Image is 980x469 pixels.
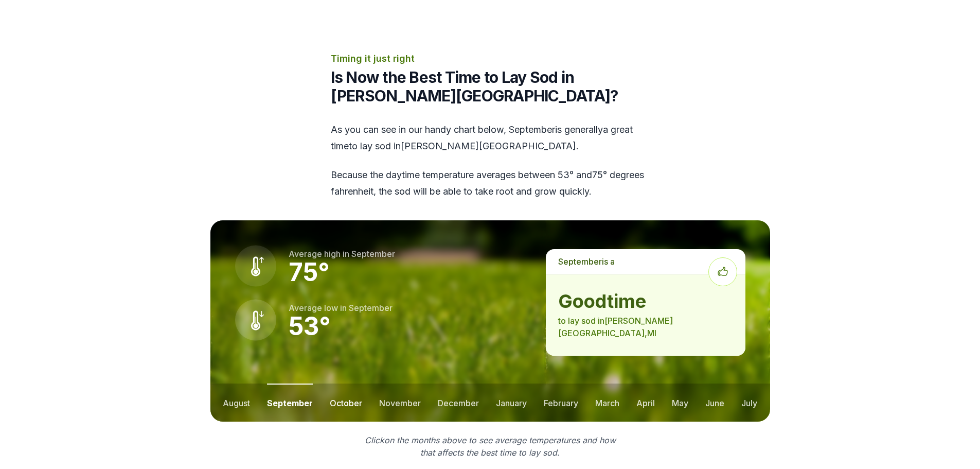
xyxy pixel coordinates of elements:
button: june [705,384,724,422]
button: july [741,384,757,422]
p: to lay sod in [PERSON_NAME][GEOGRAPHIC_DATA] , MI [558,315,733,339]
p: Average high in [289,248,395,260]
button: october [330,384,362,422]
span: september [509,124,555,135]
button: march [595,384,619,422]
strong: good time [558,291,733,311]
span: september [349,303,393,313]
button: august [223,384,250,422]
p: is a [546,249,745,274]
p: Click on the months above to see average temperatures and how that affects the best time to lay sod. [359,434,622,459]
span: september [558,256,602,267]
p: Average low in [289,302,393,314]
h2: Is Now the Best Time to Lay Sod in [PERSON_NAME][GEOGRAPHIC_DATA]? [331,68,650,105]
strong: 53 ° [289,311,331,341]
button: september [267,384,313,422]
button: april [636,384,655,422]
button: january [496,384,527,422]
p: Timing it just right [331,51,650,66]
span: september [351,249,395,259]
button: december [438,384,479,422]
p: Because the daytime temperature averages between 53 ° and 75 ° degrees fahrenheit, the sod will b... [331,167,650,200]
strong: 75 ° [289,257,330,287]
div: As you can see in our handy chart below, is generally a great time to lay sod in [PERSON_NAME][GE... [331,121,650,200]
button: november [379,384,421,422]
button: february [544,384,578,422]
button: may [672,384,688,422]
